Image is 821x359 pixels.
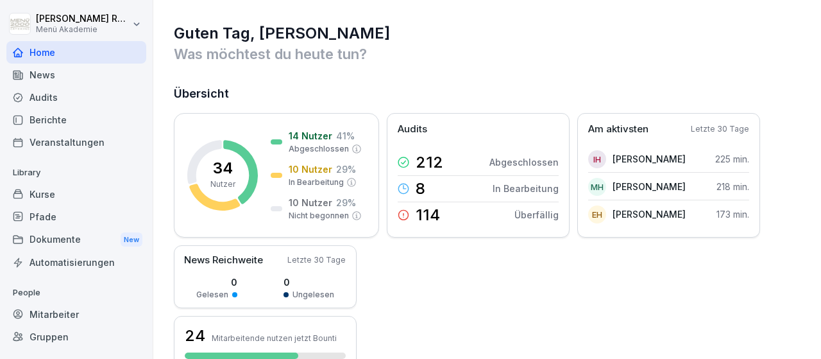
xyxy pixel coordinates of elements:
[185,325,205,347] h3: 24
[588,206,606,223] div: EH
[6,206,146,228] a: Pfade
[287,254,346,266] p: Letzte 30 Tage
[588,178,606,196] div: MH
[336,196,356,209] p: 29 %
[6,326,146,348] a: Gruppen
[6,64,146,86] a: News
[212,333,337,343] p: Mitarbeitende nutzen jetzt Bounti
[588,150,606,168] div: IH
[416,155,443,170] p: 212
[6,283,146,303] p: People
[184,253,263,268] p: News Reichweite
[489,155,559,169] p: Abgeschlossen
[174,44,802,64] p: Was möchtest du heute tun?
[292,289,334,301] p: Ungelesen
[174,85,802,103] h2: Übersicht
[613,152,686,166] p: [PERSON_NAME]
[289,143,349,155] p: Abgeschlossen
[289,177,344,188] p: In Bearbeitung
[514,208,559,222] p: Überfällig
[6,86,146,109] a: Audits
[691,123,749,135] p: Letzte 30 Tage
[213,161,233,176] p: 34
[398,122,427,137] p: Audits
[6,183,146,206] a: Kurse
[6,109,146,131] a: Berichte
[289,162,332,176] p: 10 Nutzer
[6,41,146,64] a: Home
[196,276,237,289] p: 0
[6,162,146,183] p: Library
[6,303,146,326] a: Mitarbeiter
[715,152,749,166] p: 225 min.
[493,182,559,195] p: In Bearbeitung
[336,162,356,176] p: 29 %
[289,210,349,222] p: Nicht begonnen
[716,207,749,221] p: 173 min.
[588,122,648,137] p: Am aktivsten
[36,13,130,24] p: [PERSON_NAME] Rolink
[174,23,802,44] h1: Guten Tag, [PERSON_NAME]
[613,180,686,193] p: [PERSON_NAME]
[416,207,440,223] p: 114
[289,196,332,209] p: 10 Nutzer
[416,181,425,197] p: 8
[6,251,146,274] a: Automatisierungen
[716,180,749,193] p: 218 min.
[196,289,228,301] p: Gelesen
[121,232,142,247] div: New
[36,25,130,34] p: Menü Akademie
[6,131,146,153] a: Veranstaltungen
[613,207,686,221] p: [PERSON_NAME]
[336,129,355,143] p: 41 %
[6,228,146,252] a: DokumenteNew
[210,179,235,190] p: Nutzer
[6,228,146,252] div: Dokumente
[284,276,334,289] p: 0
[289,129,332,143] p: 14 Nutzer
